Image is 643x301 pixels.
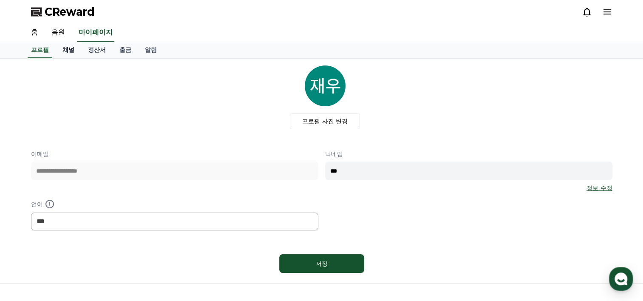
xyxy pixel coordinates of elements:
a: 홈 [3,230,56,252]
a: 알림 [138,42,164,58]
p: 언어 [31,199,318,209]
a: 정산서 [81,42,113,58]
span: CReward [45,5,95,19]
a: CReward [31,5,95,19]
p: 이메일 [31,150,318,158]
a: 출금 [113,42,138,58]
span: 설정 [131,243,142,250]
button: 저장 [279,254,364,273]
a: 대화 [56,230,110,252]
span: 홈 [27,243,32,250]
p: 닉네임 [325,150,612,158]
a: 마이페이지 [77,24,114,42]
label: 프로필 사진 변경 [290,113,360,129]
a: 프로필 [28,42,52,58]
img: profile_image [305,65,346,106]
a: 채널 [56,42,81,58]
a: 설정 [110,230,163,252]
a: 홈 [24,24,45,42]
div: 저장 [296,259,347,268]
span: 대화 [78,244,88,250]
a: 음원 [45,24,72,42]
a: 정보 수정 [586,184,612,192]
